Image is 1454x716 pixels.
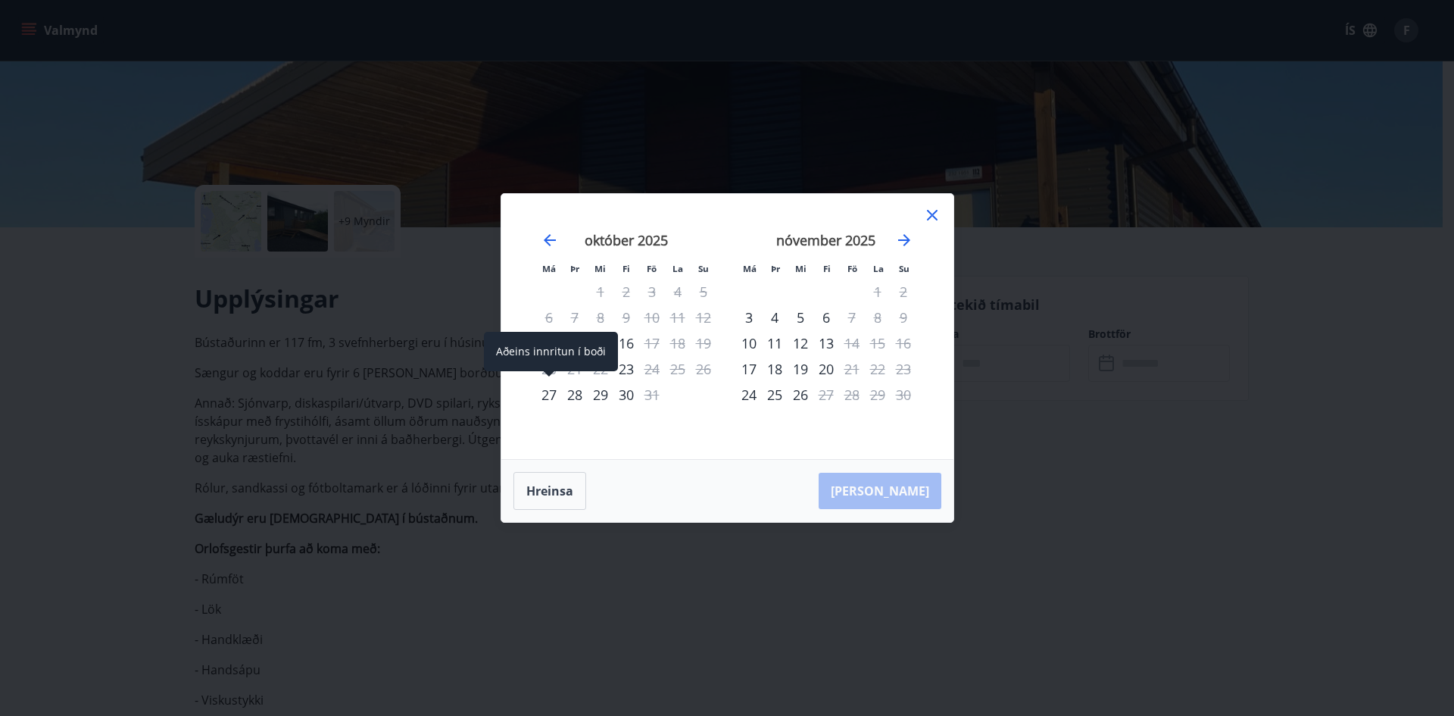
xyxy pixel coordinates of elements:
td: Not available. laugardagur, 15. nóvember 2025 [865,330,891,356]
div: Move backward to switch to the previous month. [541,231,559,249]
div: Aðeins innritun í boði [613,356,639,382]
td: Not available. miðvikudagur, 8. október 2025 [588,305,613,330]
div: 16 [613,330,639,356]
div: Aðeins innritun í boði [588,330,613,356]
div: 18 [762,356,788,382]
div: 13 [813,330,839,356]
small: La [672,263,683,274]
td: Not available. laugardagur, 18. október 2025 [665,330,691,356]
td: Choose fimmtudagur, 13. nóvember 2025 as your check-in date. It’s available. [813,330,839,356]
td: Choose fimmtudagur, 16. október 2025 as your check-in date. It’s available. [613,330,639,356]
small: Mi [594,263,606,274]
td: Choose miðvikudagur, 12. nóvember 2025 as your check-in date. It’s available. [788,330,813,356]
td: Not available. þriðjudagur, 14. október 2025 [562,330,588,356]
div: Aðeins útritun í boði [839,356,865,382]
small: Fö [847,263,857,274]
td: Not available. sunnudagur, 9. nóvember 2025 [891,305,916,330]
td: Choose fimmtudagur, 6. nóvember 2025 as your check-in date. It’s available. [813,305,839,330]
td: Not available. sunnudagur, 5. október 2025 [691,279,716,305]
button: Hreinsa [513,472,586,510]
td: Choose fimmtudagur, 20. nóvember 2025 as your check-in date. It’s available. [813,356,839,382]
td: Not available. sunnudagur, 26. október 2025 [691,356,716,382]
div: 29 [588,382,613,408]
td: Not available. föstudagur, 10. október 2025 [639,305,665,330]
td: Not available. sunnudagur, 16. nóvember 2025 [891,330,916,356]
div: Aðeins innritun í boði [536,382,562,408]
td: Not available. föstudagur, 14. nóvember 2025 [839,330,865,356]
td: Not available. föstudagur, 7. nóvember 2025 [839,305,865,330]
strong: október 2025 [585,231,668,249]
small: La [873,263,884,274]
td: Not available. þriðjudagur, 7. október 2025 [562,305,588,330]
td: Choose mánudagur, 17. nóvember 2025 as your check-in date. It’s available. [736,356,762,382]
td: Not available. mánudagur, 6. október 2025 [536,305,562,330]
div: 25 [762,382,788,408]
td: Not available. mánudagur, 13. október 2025 [536,330,562,356]
td: Choose miðvikudagur, 15. október 2025 as your check-in date. It’s available. [588,330,613,356]
td: Not available. sunnudagur, 23. nóvember 2025 [891,356,916,382]
td: Not available. fimmtudagur, 27. nóvember 2025 [813,382,839,408]
small: Þr [570,263,579,274]
td: Not available. fimmtudagur, 9. október 2025 [613,305,639,330]
td: Choose fimmtudagur, 30. október 2025 as your check-in date. It’s available. [613,382,639,408]
small: Þr [771,263,780,274]
td: Choose þriðjudagur, 28. október 2025 as your check-in date. It’s available. [562,382,588,408]
td: Not available. sunnudagur, 19. október 2025 [691,330,716,356]
div: 28 [562,382,588,408]
div: 6 [813,305,839,330]
div: Aðeins útritun í boði [639,382,665,408]
td: Not available. laugardagur, 22. nóvember 2025 [865,356,891,382]
div: 12 [788,330,813,356]
td: Not available. sunnudagur, 12. október 2025 [691,305,716,330]
div: 5 [788,305,813,330]
td: Choose þriðjudagur, 11. nóvember 2025 as your check-in date. It’s available. [762,330,788,356]
div: Aðeins útritun í boði [639,356,665,382]
td: Choose fimmtudagur, 23. október 2025 as your check-in date. It’s available. [613,356,639,382]
td: Not available. sunnudagur, 30. nóvember 2025 [891,382,916,408]
small: Má [743,263,757,274]
td: Not available. föstudagur, 3. október 2025 [639,279,665,305]
div: 19 [788,356,813,382]
td: Not available. laugardagur, 25. október 2025 [665,356,691,382]
td: Choose mánudagur, 10. nóvember 2025 as your check-in date. It’s available. [736,330,762,356]
small: Fi [823,263,831,274]
div: 30 [613,382,639,408]
td: Choose miðvikudagur, 26. nóvember 2025 as your check-in date. It’s available. [788,382,813,408]
td: Choose þriðjudagur, 18. nóvember 2025 as your check-in date. It’s available. [762,356,788,382]
td: Not available. sunnudagur, 2. nóvember 2025 [891,279,916,305]
td: Not available. laugardagur, 4. október 2025 [665,279,691,305]
small: Má [542,263,556,274]
td: Choose miðvikudagur, 19. nóvember 2025 as your check-in date. It’s available. [788,356,813,382]
div: Aðeins innritun í boði [736,330,762,356]
small: Mi [795,263,807,274]
div: Aðeins innritun í boði [736,305,762,330]
td: Not available. laugardagur, 1. nóvember 2025 [865,279,891,305]
td: Choose þriðjudagur, 4. nóvember 2025 as your check-in date. It’s available. [762,305,788,330]
td: Choose þriðjudagur, 25. nóvember 2025 as your check-in date. It’s available. [762,382,788,408]
td: Not available. föstudagur, 24. október 2025 [639,356,665,382]
div: Aðeins útritun í boði [839,330,865,356]
td: Not available. föstudagur, 31. október 2025 [639,382,665,408]
small: Fö [647,263,657,274]
div: Aðeins innritun í boði [736,356,762,382]
td: Choose mánudagur, 24. nóvember 2025 as your check-in date. It’s available. [736,382,762,408]
div: 26 [788,382,813,408]
td: Not available. laugardagur, 11. október 2025 [665,305,691,330]
td: Not available. miðvikudagur, 1. október 2025 [588,279,613,305]
td: Not available. föstudagur, 21. nóvember 2025 [839,356,865,382]
div: Aðeins innritun í boði [736,382,762,408]
td: Not available. föstudagur, 28. nóvember 2025 [839,382,865,408]
div: Aðeins útritun í boði [839,305,865,330]
td: Choose miðvikudagur, 29. október 2025 as your check-in date. It’s available. [588,382,613,408]
div: Calendar [520,212,935,441]
div: 20 [813,356,839,382]
div: Move forward to switch to the next month. [895,231,913,249]
small: Su [698,263,709,274]
div: Aðeins innritun í boði [484,332,618,371]
div: Aðeins útritun í boði [639,330,665,356]
td: Not available. laugardagur, 8. nóvember 2025 [865,305,891,330]
td: Not available. föstudagur, 17. október 2025 [639,330,665,356]
small: Su [899,263,910,274]
strong: nóvember 2025 [776,231,875,249]
td: Not available. laugardagur, 29. nóvember 2025 [865,382,891,408]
